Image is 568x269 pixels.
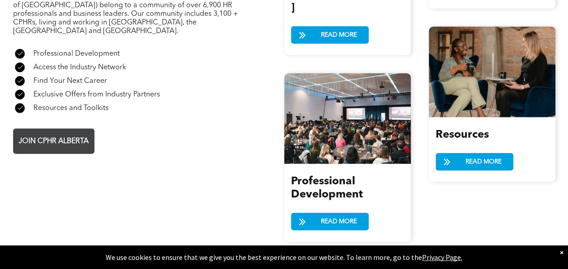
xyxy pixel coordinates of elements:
[318,213,360,230] span: READ MORE
[436,153,513,171] a: READ MORE
[318,27,360,43] span: READ MORE
[33,105,108,112] span: Resources and Toolkits
[291,176,363,200] span: Professional Development
[15,133,92,150] span: JOIN CPHR ALBERTA
[291,26,369,44] a: READ MORE
[33,77,107,85] span: Find Your Next Career
[436,130,489,140] span: Resources
[462,154,505,170] span: READ MORE
[33,91,160,98] span: Exclusive Offers from Industry Partners
[291,213,369,231] a: READ MORE
[422,253,462,262] a: Privacy Page.
[560,248,563,257] div: Dismiss notification
[13,129,94,154] a: JOIN CPHR ALBERTA
[33,50,120,58] span: Professional Development
[33,64,126,71] span: Access the Industry Network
